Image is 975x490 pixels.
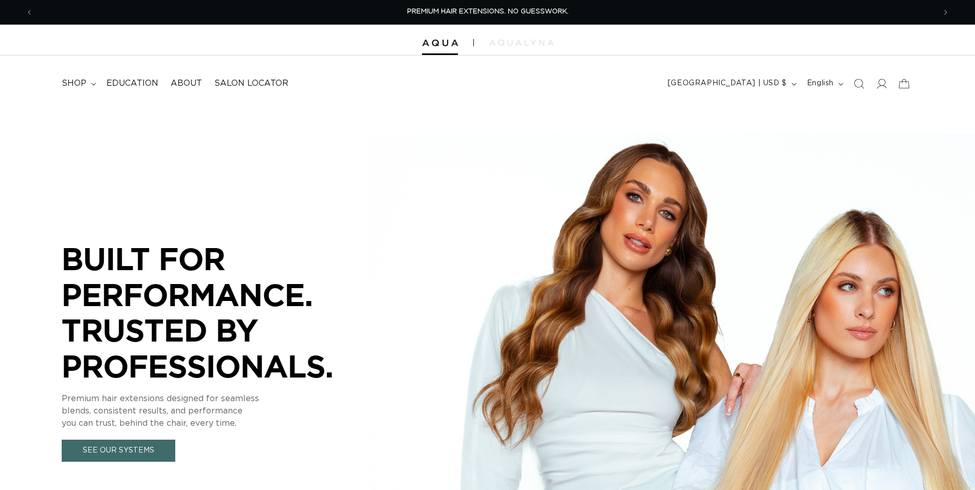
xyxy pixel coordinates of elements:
p: Premium hair extensions designed for seamless blends, consistent results, and performance you can... [62,392,370,429]
span: About [171,78,202,89]
button: [GEOGRAPHIC_DATA] | USD $ [661,74,801,93]
img: aqualyna.com [489,40,554,46]
a: Education [100,72,164,95]
span: [GEOGRAPHIC_DATA] | USD $ [668,78,787,89]
img: Aqua Hair Extensions [422,40,458,47]
p: BUILT FOR PERFORMANCE. TRUSTED BY PROFESSIONALS. [62,241,370,384]
a: About [164,72,208,95]
a: See Our Systems [62,440,175,462]
button: Previous announcement [18,3,41,22]
button: English [801,74,848,93]
span: PREMIUM HAIR EXTENSIONS. NO GUESSWORK. [407,8,568,15]
span: English [807,78,834,89]
span: Education [106,78,158,89]
button: Next announcement [934,3,957,22]
a: Salon Locator [208,72,295,95]
span: Salon Locator [214,78,288,89]
span: shop [62,78,86,89]
summary: shop [56,72,100,95]
summary: Search [848,72,870,95]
